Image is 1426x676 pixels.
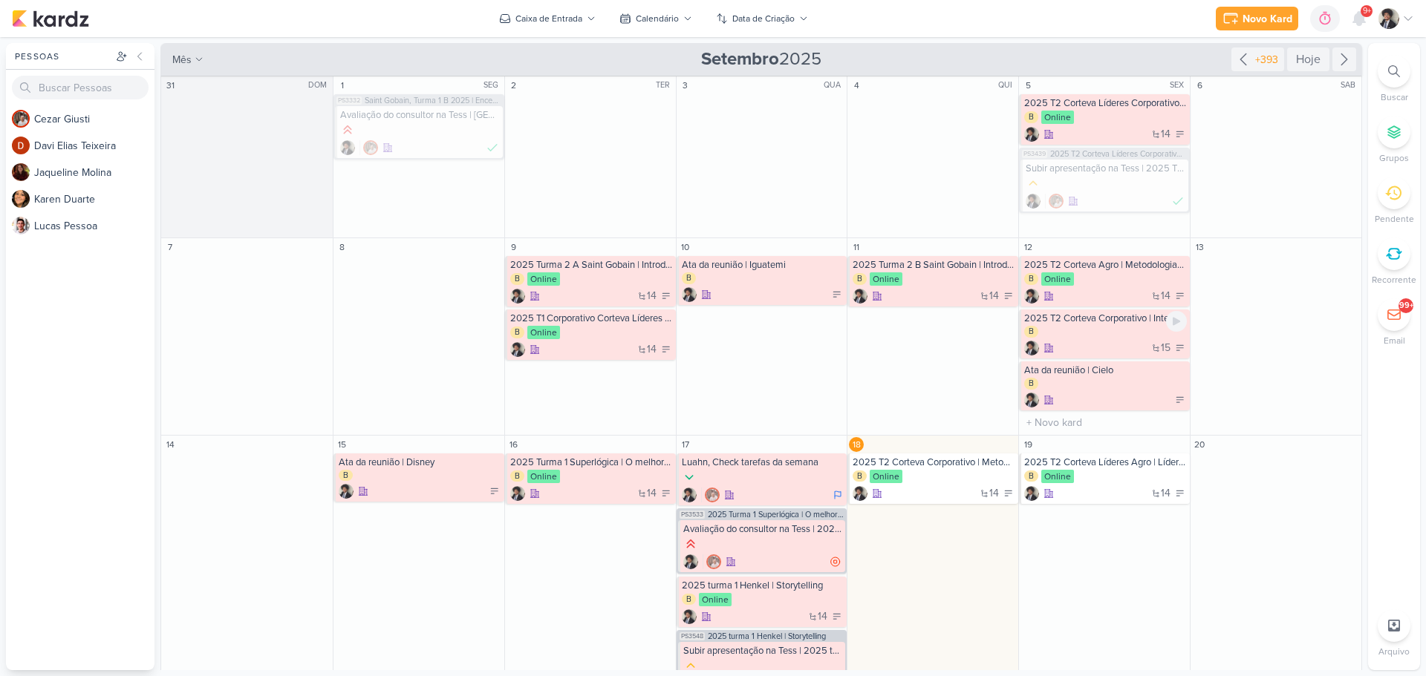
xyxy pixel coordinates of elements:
div: 18 [849,437,864,452]
span: 14 [647,344,657,355]
div: B [682,272,696,284]
div: Online [527,272,560,286]
img: Lucas Pessoa [12,217,30,234]
div: A Fazer [1175,488,1185,499]
div: A Fazer [661,344,671,355]
div: 2025 Turma 2 A Saint Gobain | Introdução ao projeto de Estágio [510,259,673,271]
div: Online [527,470,560,483]
span: 15 [1161,343,1171,353]
div: D a v i E l i a s T e i x e i r a [34,138,154,154]
div: SAB [1341,79,1360,91]
img: Pedro Luahn Simões [340,140,355,155]
div: 2025 T2 Corteva Corporativo | Integração [1024,312,1187,324]
img: Pedro Luahn Simões [1024,341,1039,355]
img: kardz.app [12,10,89,27]
div: A Fazer [1003,291,1014,301]
div: Colaboradores: Cezar Giusti [701,488,720,502]
div: Criador(a): Pedro Luahn Simões [682,609,697,624]
div: A Fazer [661,291,671,301]
div: Online [870,272,902,286]
div: Prioridade Alta [340,122,355,137]
div: Criador(a): Pedro Luahn Simões [510,486,525,501]
div: Criador(a): Pedro Luahn Simões [1024,127,1039,142]
div: 14 [163,437,178,452]
img: Pedro Luahn Simões [682,488,697,502]
div: Criador(a): Pedro Luahn Simões [510,289,525,303]
img: Pedro Luahn Simões [1024,486,1039,501]
div: 99+ [1399,300,1413,312]
div: Hoje [1287,47,1329,71]
img: Pedro Luahn Simões [510,289,525,303]
span: PS3548 [680,632,705,640]
span: PS3332 [336,96,362,105]
img: Davi Elias Teixeira [12,137,30,154]
div: Criador(a): Pedro Luahn Simões [1026,194,1041,209]
span: 14 [989,291,999,301]
div: J a q u e l i n e M o l i n a [34,165,154,180]
div: 15 [335,437,350,452]
img: Cezar Giusti [1049,194,1064,209]
span: 14 [1161,291,1171,301]
div: 2025 Turma 2 B Saint Gobain | Introdução ao Projeto de estágio [853,259,1015,271]
div: Criador(a): Pedro Luahn Simões [853,486,867,501]
img: Pedro Luahn Simões [339,484,354,499]
img: Jaqueline Molina [12,163,30,181]
div: Pessoas [12,50,113,63]
div: B [1024,378,1038,390]
div: Criador(a): Pedro Luahn Simões [1024,486,1039,501]
span: 2025 [701,47,821,71]
img: Pedro Luahn Simões [682,609,697,624]
div: B [1024,326,1038,338]
div: Criador(a): Pedro Luahn Simões [339,484,354,499]
div: 11 [849,240,864,255]
div: Criador(a): Pedro Luahn Simões [853,289,867,303]
div: TER [656,79,674,91]
div: 3 [678,78,693,93]
img: Pedro Luahn Simões [683,554,698,569]
div: SEG [484,79,503,91]
div: Luahn, Check tarefas da semana [682,456,844,468]
img: Pedro Luahn Simões [510,342,525,357]
div: B [853,470,867,482]
img: Cezar Giusti [706,554,721,569]
span: 14 [1161,488,1171,499]
div: DOM [308,79,331,91]
div: A Fazer [832,611,842,622]
div: Criador(a): Pedro Luahn Simões [1024,341,1039,355]
div: QUA [824,79,845,91]
p: Recorrente [1372,273,1416,286]
div: K a r e n D u a r t e [34,191,154,207]
img: Pedro Luahn Simões [1024,127,1039,142]
div: Ata da reunião | Disney [339,456,501,468]
div: Avaliação do consultor na Tess | Saint Gobain, Turma 1 B 2025 | Encerramento [340,109,500,121]
div: Ata da reunião | Cielo [1024,364,1187,376]
div: SEX [1170,79,1188,91]
p: Email [1384,334,1405,347]
div: B [1024,111,1038,123]
div: Colaboradores: Cezar Giusti [359,140,378,155]
span: 2025 Turma 1 Superlógica | O melhor do Conflito [708,511,844,519]
div: Ligar relógio [1166,311,1187,332]
span: 14 [647,488,657,499]
div: Avaliação do consultor na Tess | 2025 Superlógica | O melhor do Conflito [683,523,843,535]
div: 10 [678,240,693,255]
div: 17 [678,437,693,452]
div: Criador(a): Pedro Luahn Simões [1024,393,1039,407]
div: 2025 T2 Corteva Corporativo | Metodologias Ágeis [853,456,1015,468]
div: Criador(a): Pedro Luahn Simões [682,287,697,302]
div: B [339,470,353,482]
div: 16 [507,437,521,452]
div: A Fazer [1175,129,1185,140]
div: 31 [163,78,178,93]
span: 14 [818,611,827,622]
div: Subir apresentação na Tess | 2025 T2 Corteva Líderes Corporativo | Líder Formador [1026,163,1185,174]
div: Em atraso [830,556,841,568]
div: Online [870,470,902,483]
div: Prioridade Média [683,658,698,673]
div: A Fazer [661,488,671,499]
div: 20 [1192,437,1207,452]
div: A Fazer [489,486,500,496]
img: Pedro Luahn Simões [1026,194,1041,209]
li: Ctrl + F [1368,55,1420,104]
div: Online [699,593,732,606]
